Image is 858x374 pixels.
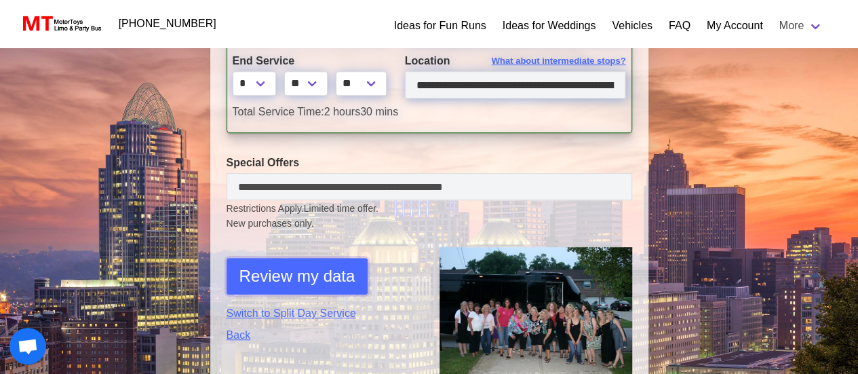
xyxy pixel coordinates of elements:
[394,18,486,34] a: Ideas for Fun Runs
[227,155,632,171] label: Special Offers
[227,203,632,231] small: Restrictions Apply.
[227,327,419,343] a: Back
[360,106,398,117] span: 30 mins
[707,18,763,34] a: My Account
[111,10,225,37] a: [PHONE_NUMBER]
[19,14,102,33] img: MotorToys Logo
[9,328,46,364] a: Open chat
[227,305,419,322] a: Switch to Split Day Service
[503,18,596,34] a: Ideas for Weddings
[227,217,632,231] span: New purchases only.
[227,258,368,295] button: Review my data
[405,55,450,67] span: Location
[233,106,324,117] span: Total Service Time:
[669,18,690,34] a: FAQ
[771,12,831,39] a: More
[239,264,355,288] span: Review my data
[222,104,636,120] div: 2 hours
[304,202,378,216] span: Limited time offer.
[492,54,626,68] span: What about intermediate stops?
[233,53,385,69] label: End Service
[612,18,652,34] a: Vehicles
